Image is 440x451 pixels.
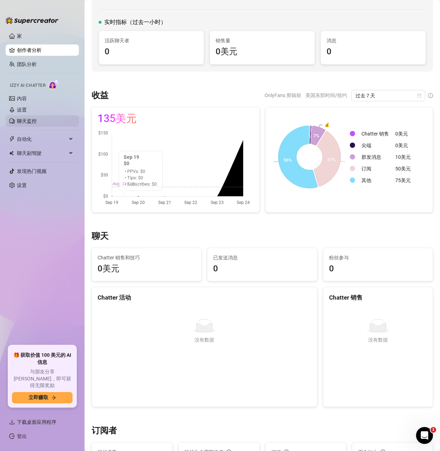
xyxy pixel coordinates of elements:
[194,337,214,343] font: 没有数据
[14,369,71,388] font: 与朋友分享 [PERSON_NAME]，即可获得无限奖励
[98,112,137,125] font: 135美元
[361,178,371,184] font: 其他
[416,427,433,444] iframe: 对讲机实时聊天
[9,151,14,156] img: 聊天副驾驶
[17,150,42,156] font: 聊天副驾驶
[6,17,58,24] img: logo-BBDzfeDw.svg
[104,19,166,25] font: 实时指标（过去一小时）
[92,90,109,100] font: 收益
[216,38,230,43] font: 销售量
[428,93,433,98] span: 信息圈
[17,118,37,124] a: 聊天监控
[17,33,22,39] a: 家
[216,47,237,56] font: 0美元
[355,93,375,98] font: 过去 7 天
[329,294,362,301] font: Chatter 销售
[17,136,32,142] font: 自动化
[432,427,435,432] font: 1
[329,255,349,260] font: 粉丝参与
[48,79,59,90] img: 人工智能聊天
[395,166,411,172] font: 50美元
[417,94,421,98] span: 日历
[361,143,371,149] font: 尖端
[347,159,353,164] text: 👤
[361,131,389,137] font: Chatter 销售
[395,154,411,160] font: 10美元
[98,264,119,273] font: 0美元
[17,96,27,101] a: 内容
[17,419,56,425] font: 下载桌面应用程序
[17,44,73,56] a: 创作者分析
[98,294,131,301] font: Chatter 活动
[17,107,27,113] a: 设置
[13,352,71,365] font: 🎁 获取价值 100 美元的 AI 信息
[305,92,347,98] font: 美国东部时间/纽约
[105,47,110,56] font: 0
[355,90,421,101] span: 过去 7 天
[395,143,408,148] font: 0美元
[9,419,15,425] span: 下载
[265,92,301,98] font: OnlyFans 剪辑前
[361,155,381,160] font: 群发消息
[17,182,27,188] a: 设置
[361,166,371,172] font: 订阅
[395,131,408,137] font: 0美元
[327,47,331,56] font: 0
[395,178,411,183] font: 75美元
[29,395,48,400] font: 立即赚取
[329,264,334,273] font: 0
[324,122,330,127] text: 💰
[12,392,73,403] button: 立即赚取向右箭头
[98,255,140,260] font: Chatter 销售和技巧
[327,38,336,43] font: 消息
[92,426,117,435] font: 订阅者
[9,136,15,142] span: 霹雳
[17,61,37,67] a: 团队分析
[92,231,109,241] font: 聊天
[17,168,47,174] a: 发现热门视频
[51,395,56,400] span: 向右箭头
[10,83,45,88] font: Izzy AI Chatter
[368,337,388,343] font: 没有数据
[213,255,238,260] font: 已发送消息
[105,38,129,43] font: 活跃聊天者
[17,433,27,439] a: 登出
[213,264,218,273] font: 0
